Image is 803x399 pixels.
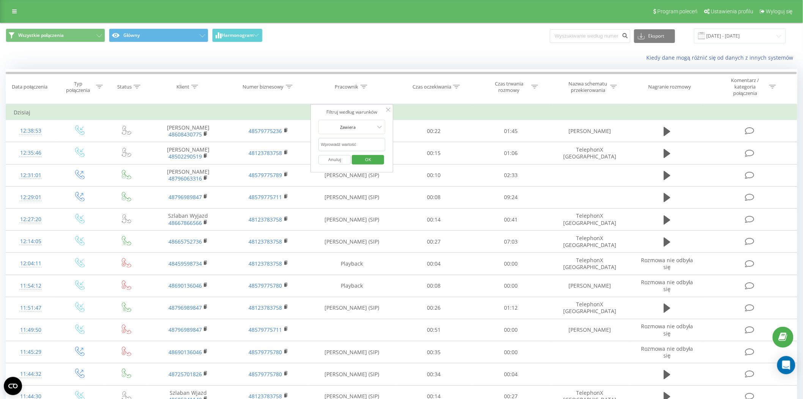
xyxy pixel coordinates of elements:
a: 48796989847 [168,193,202,201]
a: 48579775711 [249,193,282,201]
a: 48579775789 [249,171,282,179]
a: 48579775236 [249,127,282,135]
span: Wszystkie połączenia [18,32,64,38]
div: Numer biznesowy [243,84,284,90]
td: 00:00 [472,341,550,363]
td: 00:10 [395,164,472,186]
div: Klient [176,84,189,90]
a: 48123783758 [249,149,282,157]
div: Filtruj według warunków [319,108,386,116]
td: [PERSON_NAME] [550,319,630,341]
a: 48608430775 [168,131,202,138]
div: Pracownik [335,84,359,90]
td: 00:04 [472,363,550,385]
td: 01:12 [472,297,550,319]
div: 11:54:12 [14,279,48,293]
a: 48579775711 [249,326,282,333]
td: [PERSON_NAME] (SIP) [309,363,395,385]
a: 48123783758 [249,216,282,223]
a: 48579775780 [249,282,282,289]
a: 48665752736 [168,238,202,245]
td: 00:22 [395,120,472,142]
a: 48796063316 [168,175,202,182]
td: 00:08 [395,275,472,297]
div: Data połączenia [12,84,47,90]
td: 00:41 [472,209,550,231]
div: Open Intercom Messenger [777,356,795,374]
td: 00:51 [395,319,472,341]
div: 12:38:53 [14,123,48,138]
button: OK [352,155,384,165]
td: [PERSON_NAME] (SIP) [309,186,395,208]
input: Wprowadź wartość [319,138,386,151]
td: [PERSON_NAME] (SIP) [309,142,395,164]
td: [PERSON_NAME] (SIP) [309,120,395,142]
td: [PERSON_NAME] [148,164,228,186]
a: 48502290519 [168,153,202,160]
td: 00:35 [395,341,472,363]
td: [PERSON_NAME] (SIP) [309,297,395,319]
span: Rozmowa nie odbyła się [641,256,693,271]
td: Szlaban Wyjazd [148,209,228,231]
div: 12:27:20 [14,212,48,227]
div: Czas oczekiwania [413,84,451,90]
td: 00:08 [395,186,472,208]
div: Komentarz / kategoria połączenia [723,77,767,97]
div: 12:04:11 [14,256,48,271]
span: Program poleceń [657,8,698,14]
a: 48796989847 [168,326,202,333]
td: 00:00 [472,253,550,275]
span: Harmonogram [222,33,253,38]
button: Harmonogram [212,28,263,42]
a: 48579775780 [249,348,282,356]
span: Rozmowa nie odbyła się [641,279,693,293]
td: 00:00 [472,275,550,297]
div: 11:45:29 [14,345,48,359]
a: 48459598734 [168,260,202,267]
input: Wyszukiwanie według numeru [550,29,630,43]
button: Eksport [634,29,675,43]
div: 12:14:05 [14,234,48,249]
a: 48667866566 [168,219,202,226]
td: [PERSON_NAME] [148,120,228,142]
a: 48123783758 [249,260,282,267]
button: Wszystkie połączenia [6,28,105,42]
td: [PERSON_NAME] (SIP) [309,341,395,363]
td: 02:33 [472,164,550,186]
td: Dzisiaj [6,105,797,120]
div: 11:49:50 [14,323,48,337]
td: 09:24 [472,186,550,208]
div: 12:29:01 [14,190,48,205]
td: 00:00 [472,319,550,341]
td: 00:14 [395,209,472,231]
td: 00:27 [395,231,472,253]
a: 48123783758 [249,304,282,311]
a: 48796989847 [168,304,202,311]
a: Kiedy dane mogą różnić się od danych z innych systemów [646,54,797,61]
td: [PERSON_NAME] [550,275,630,297]
a: 48690136046 [168,282,202,289]
button: Anuluj [319,155,351,165]
td: 00:26 [395,297,472,319]
span: Rozmowa nie odbyła się [641,323,693,337]
td: 01:45 [472,120,550,142]
button: Open CMP widget [4,377,22,395]
td: [PERSON_NAME] [550,120,630,142]
a: 48123783758 [249,238,282,245]
div: Status [117,84,132,90]
td: 01:06 [472,142,550,164]
td: TelephonX [GEOGRAPHIC_DATA] [550,209,630,231]
div: Czas trwania rozmowy [489,81,529,93]
div: 12:31:01 [14,168,48,183]
div: Typ połączenia [62,81,94,93]
div: Nagranie rozmowy [648,84,691,90]
td: [PERSON_NAME] (SIP) [309,231,395,253]
td: TelephonX [GEOGRAPHIC_DATA] [550,297,630,319]
td: [PERSON_NAME] (SIP) [309,164,395,186]
button: Główny [109,28,208,42]
div: 11:51:47 [14,301,48,315]
td: Playback [309,253,395,275]
a: 48579775780 [249,370,282,378]
td: TelephonX [GEOGRAPHIC_DATA] [550,231,630,253]
td: 00:15 [395,142,472,164]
